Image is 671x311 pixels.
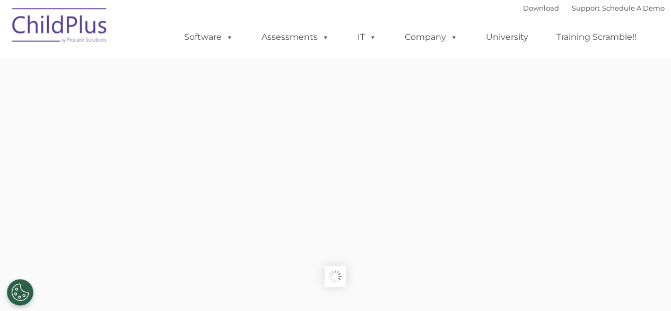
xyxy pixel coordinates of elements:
a: Download [523,4,559,12]
a: Company [394,27,468,48]
a: Training Scramble!! [546,27,647,48]
a: Schedule A Demo [602,4,665,12]
a: Software [173,27,244,48]
a: University [475,27,539,48]
button: Cookies Settings [7,279,33,306]
font: | [523,4,665,12]
a: Assessments [251,27,340,48]
img: ChildPlus by Procare Solutions [7,1,113,54]
a: IT [347,27,387,48]
a: Support [572,4,600,12]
